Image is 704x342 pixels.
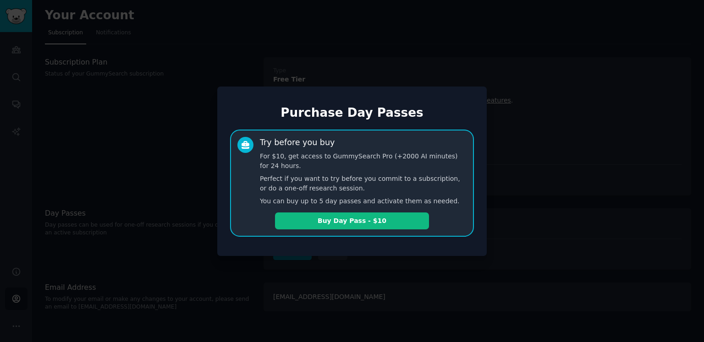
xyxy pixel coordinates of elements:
p: You can buy up to 5 day passes and activate them as needed. [260,196,467,206]
div: Try before you buy [260,137,335,148]
h1: Purchase Day Passes [230,106,474,120]
p: For $10, get access to GummySearch Pro (+2000 AI minutes) for 24 hours. [260,152,467,171]
p: Perfect if you want to try before you commit to a subscription, or do a one-off research session. [260,174,467,193]
button: Buy Day Pass - $10 [275,212,429,229]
